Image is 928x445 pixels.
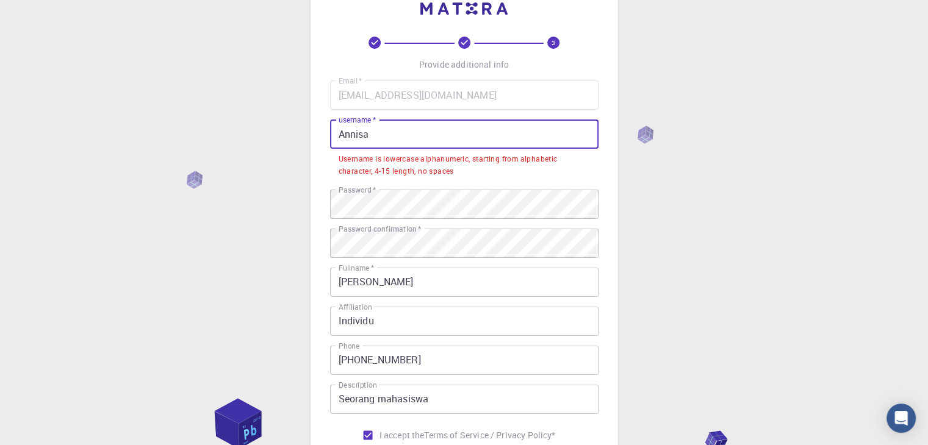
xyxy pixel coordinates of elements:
[887,404,916,433] div: Open Intercom Messenger
[339,76,362,86] label: Email
[424,429,555,441] p: Terms of Service / Privacy Policy *
[552,38,555,47] text: 3
[339,380,377,390] label: Description
[379,429,425,441] span: I accept the
[339,153,590,177] div: Username is lowercase alphanumeric, starting from alphabetic character, 4-15 length, no spaces
[339,341,359,351] label: Phone
[339,302,372,312] label: Affiliation
[339,185,376,195] label: Password
[339,263,374,273] label: Fullname
[419,59,509,71] p: Provide additional info
[339,224,421,234] label: Password confirmation
[339,115,376,125] label: username
[424,429,555,441] a: Terms of Service / Privacy Policy*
